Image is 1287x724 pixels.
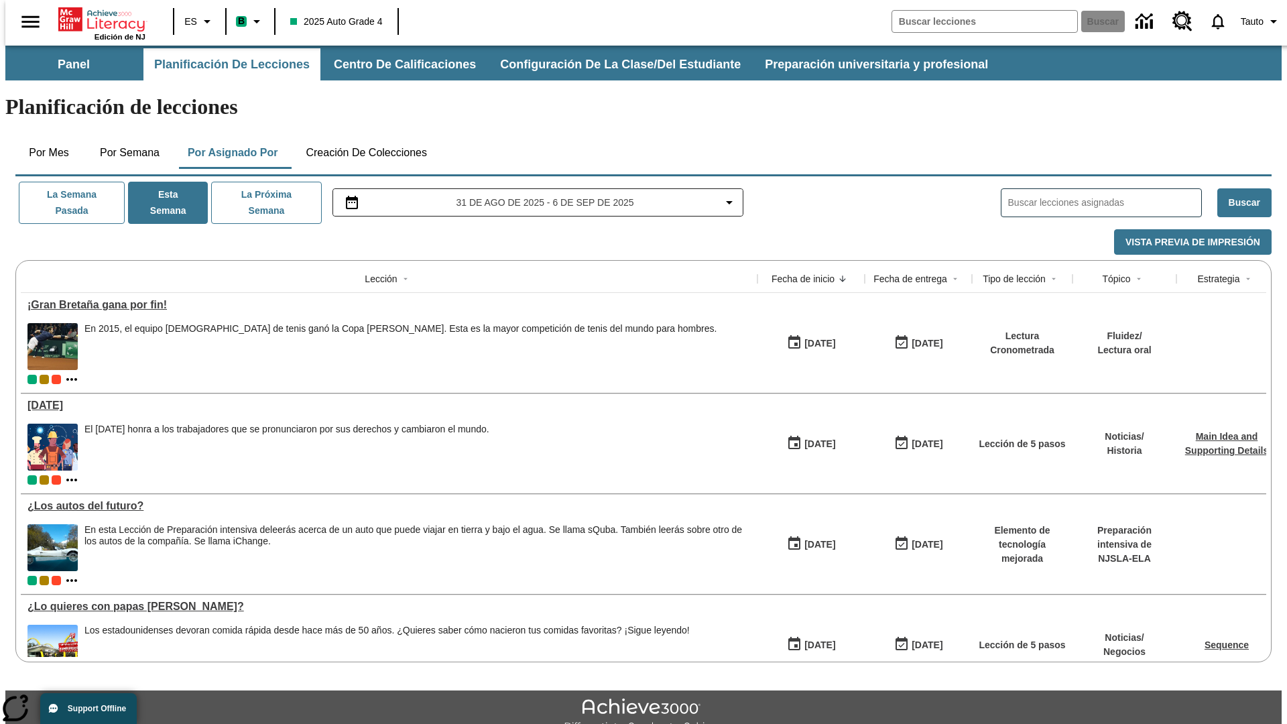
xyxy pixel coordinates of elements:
img: Tenista británico Andy Murray extendiendo todo su cuerpo para alcanzar una pelota durante un part... [27,323,78,370]
a: Notificaciones [1201,4,1235,39]
div: Clase actual [27,576,37,585]
span: 31 de ago de 2025 - 6 de sep de 2025 [456,196,633,210]
img: una pancarta con fondo azul muestra la ilustración de una fila de diferentes hombres y mujeres co... [27,424,78,471]
div: Estrategia [1197,272,1239,286]
img: Uno de los primeros locales de McDonald's, con el icónico letrero rojo y los arcos amarillos. [27,625,78,672]
a: Día del Trabajo, Lecciones [27,400,751,412]
testabrev: leerás acerca de un auto que puede viajar en tierra y bajo el agua. Se llama sQuba. También leerá... [84,524,742,546]
button: 09/07/25: Último día en que podrá accederse la lección [890,330,947,356]
span: Edición de NJ [95,33,145,41]
a: Portada [58,6,145,33]
p: Lección de 5 pasos [979,437,1065,451]
button: Configuración de la clase/del estudiante [489,48,751,80]
button: Perfil/Configuración [1235,9,1287,34]
span: Tauto [1241,15,1264,29]
div: El Día del Trabajo honra a los trabajadores que se pronunciaron por sus derechos y cambiaron el m... [84,424,489,471]
p: Preparación intensiva de NJSLA-ELA [1079,524,1170,566]
button: Centro de calificaciones [323,48,487,80]
button: Por semana [89,137,170,169]
a: Sequence [1205,640,1249,650]
p: Noticias / [1103,631,1146,645]
input: Buscar campo [892,11,1077,32]
div: Test 1 [52,576,61,585]
button: Sort [1046,271,1062,287]
button: 09/01/25: Primer día en que estuvo disponible la lección [782,330,840,356]
div: OL 2025 Auto Grade 5 [40,475,49,485]
button: Mostrar más clases [64,472,80,488]
button: Esta semana [128,182,208,224]
div: Tipo de lección [983,272,1046,286]
svg: Collapse Date Range Filter [721,194,737,210]
button: 09/07/25: Último día en que podrá accederse la lección [890,431,947,457]
span: En 2015, el equipo británico de tenis ganó la Copa Davis. Esta es la mayor competición de tenis d... [84,323,717,370]
div: Portada [58,5,145,41]
div: Test 1 [52,475,61,485]
button: Por asignado por [177,137,289,169]
span: Support Offline [68,704,126,713]
button: Mostrar más clases [64,572,80,589]
button: Sort [397,271,414,287]
button: Sort [1131,271,1147,287]
div: [DATE] [804,436,835,452]
span: En esta Lección de Preparación intensiva de leerás acerca de un auto que puede viajar en tierra y... [84,524,751,571]
button: 07/23/25: Primer día en que estuvo disponible la lección [782,532,840,557]
div: Clase actual [27,375,37,384]
div: Los estadounidenses devoran comida rápida desde hace más de 50 años. ¿Quieres saber cómo nacieron... [84,625,690,672]
img: Un automóvil de alta tecnología flotando en el agua. [27,524,78,571]
div: Clase actual [27,475,37,485]
p: Noticias / [1105,430,1144,444]
span: Test 1 [52,375,61,384]
button: Support Offline [40,693,137,724]
a: Main Idea and Supporting Details [1185,431,1268,456]
a: Centro de información [1127,3,1164,40]
div: Lección [365,272,397,286]
p: Lectura Cronometrada [979,329,1066,357]
button: 09/01/25: Primer día en que estuvo disponible la lección [782,431,840,457]
button: Lenguaje: ES, Selecciona un idioma [178,9,221,34]
div: OL 2025 Auto Grade 5 [40,375,49,384]
a: ¡Gran Bretaña gana por fin!, Lecciones [27,299,751,311]
div: [DATE] [804,536,835,553]
div: El [DATE] honra a los trabajadores que se pronunciaron por sus derechos y cambiaron el mundo. [84,424,489,435]
span: B [238,13,245,29]
span: 2025 Auto Grade 4 [290,15,383,29]
button: 07/14/25: Primer día en que estuvo disponible la lección [782,632,840,658]
button: Mostrar más clases [64,371,80,387]
span: ES [184,15,197,29]
button: Seleccione el intervalo de fechas opción del menú [339,194,738,210]
button: Preparación universitaria y profesional [754,48,999,80]
p: Lección de 5 pasos [979,638,1065,652]
button: Abrir el menú lateral [11,2,50,42]
div: Subbarra de navegación [5,46,1282,80]
div: [DATE] [912,335,942,352]
div: ¿Los autos del futuro? [27,500,751,512]
button: La semana pasada [19,182,125,224]
button: La próxima semana [211,182,321,224]
a: ¿Los autos del futuro? , Lecciones [27,500,751,512]
button: 07/20/26: Último día en que podrá accederse la lección [890,632,947,658]
button: Creación de colecciones [295,137,438,169]
button: Vista previa de impresión [1114,229,1272,255]
button: Sort [1240,271,1256,287]
div: OL 2025 Auto Grade 5 [40,576,49,585]
div: Los estadounidenses devoran comida rápida desde hace más de 50 años. ¿Quieres saber cómo nacieron... [84,625,690,636]
button: 06/30/26: Último día en que podrá accederse la lección [890,532,947,557]
h1: Planificación de lecciones [5,95,1282,119]
button: Por mes [15,137,82,169]
div: En esta Lección de Preparación intensiva de [84,524,751,547]
div: [DATE] [912,436,942,452]
button: Planificación de lecciones [143,48,320,80]
a: Centro de recursos, Se abrirá en una pestaña nueva. [1164,3,1201,40]
button: Sort [835,271,851,287]
div: Día del Trabajo [27,400,751,412]
button: Boost El color de la clase es verde menta. Cambiar el color de la clase. [231,9,270,34]
div: ¡Gran Bretaña gana por fin! [27,299,751,311]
